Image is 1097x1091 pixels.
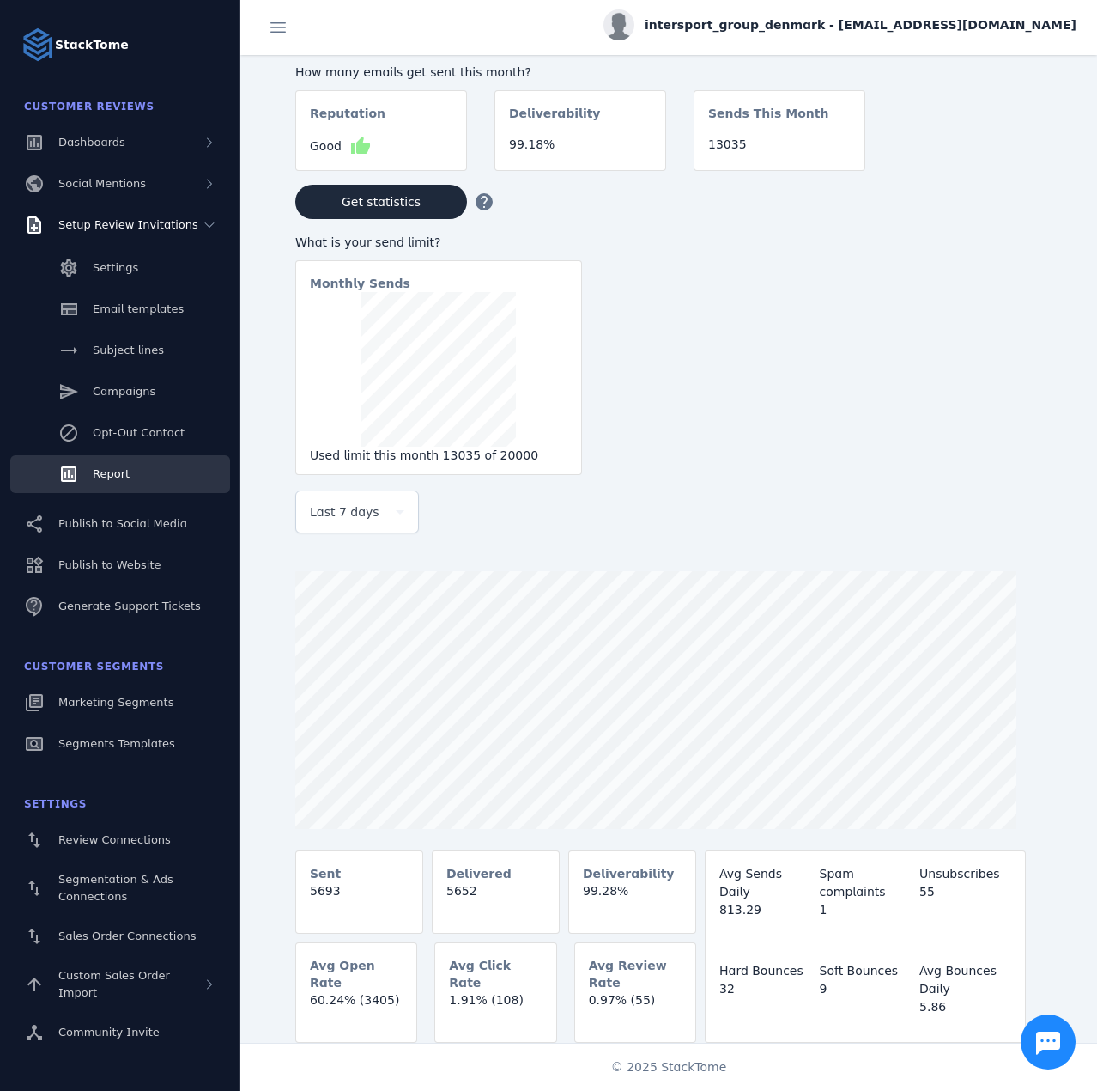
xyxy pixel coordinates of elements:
[296,882,422,914] mat-card-content: 5693
[10,332,230,369] a: Subject lines
[603,9,634,40] img: profile.jpg
[10,290,230,328] a: Email templates
[589,957,682,991] mat-card-subtitle: Avg Review Rate
[10,862,230,914] a: Segmentation & Ads Connections
[820,980,912,998] div: 9
[24,661,164,673] span: Customer Segments
[310,275,410,292] mat-card-subtitle: Monthly Sends
[433,882,559,914] mat-card-content: 5652
[310,957,403,991] mat-card-subtitle: Avg Open Rate
[10,546,230,584] a: Publish to Website
[93,385,155,398] span: Campaigns
[93,261,138,274] span: Settings
[10,684,230,722] a: Marketing Segments
[820,865,912,901] div: Spam complaints
[58,517,187,530] span: Publish to Social Media
[342,196,421,208] span: Get statistics
[310,137,342,155] span: Good
[21,27,55,62] img: Logo image
[93,344,164,357] span: Subject lines
[58,737,175,750] span: Segments Templates
[93,426,185,439] span: Opt-Out Contact
[310,865,341,882] mat-card-subtitle: Sent
[10,917,230,955] a: Sales Order Connections
[58,833,171,846] span: Review Connections
[10,1014,230,1051] a: Community Invite
[10,725,230,763] a: Segments Templates
[93,467,130,480] span: Report
[10,414,230,452] a: Opt-Out Contact
[449,957,542,991] mat-card-subtitle: Avg Click Rate
[820,962,912,980] div: Soft Bounces
[509,105,601,136] mat-card-subtitle: Deliverability
[58,873,173,903] span: Segmentation & Ads Connections
[58,929,196,942] span: Sales Order Connections
[58,696,173,709] span: Marketing Segments
[919,962,1011,998] div: Avg Bounces Daily
[708,105,828,136] mat-card-subtitle: Sends This Month
[10,249,230,287] a: Settings
[10,373,230,411] a: Campaigns
[820,901,912,919] div: 1
[295,64,865,82] div: How many emails get sent this month?
[350,136,371,156] mat-icon: thumb_up
[10,821,230,859] a: Review Connections
[310,105,385,136] mat-card-subtitle: Reputation
[719,865,811,901] div: Avg Sends Daily
[296,991,416,1023] mat-card-content: 60.24% (3405)
[10,455,230,493] a: Report
[611,1058,727,1076] span: © 2025 StackTome
[295,234,582,252] div: What is your send limit?
[694,136,864,168] mat-card-content: 13035
[24,798,87,810] span: Settings
[569,882,695,914] mat-card-content: 99.28%
[58,600,201,613] span: Generate Support Tickets
[575,991,695,1023] mat-card-content: 0.97% (55)
[58,1026,160,1039] span: Community Invite
[919,883,1011,901] div: 55
[719,962,811,980] div: Hard Bounces
[719,980,811,998] div: 32
[58,177,146,190] span: Social Mentions
[446,865,512,882] mat-card-subtitle: Delivered
[55,36,129,54] strong: StackTome
[509,136,652,154] div: 99.18%
[10,588,230,625] a: Generate Support Tickets
[10,505,230,543] a: Publish to Social Media
[93,302,184,315] span: Email templates
[645,16,1076,34] span: intersport_group_denmark - [EMAIL_ADDRESS][DOMAIN_NAME]
[58,136,125,149] span: Dashboards
[295,185,467,219] button: Get statistics
[603,9,1076,40] button: intersport_group_denmark - [EMAIL_ADDRESS][DOMAIN_NAME]
[719,901,811,919] div: 813.29
[24,101,155,113] span: Customer Reviews
[919,998,1011,1016] div: 5.86
[919,865,1011,883] div: Unsubscribes
[58,969,170,999] span: Custom Sales Order Import
[310,502,379,522] span: Last 7 days
[583,865,675,882] mat-card-subtitle: Deliverability
[310,447,567,465] div: Used limit this month 13035 of 20000
[58,558,161,571] span: Publish to Website
[58,218,198,231] span: Setup Review Invitations
[435,991,555,1023] mat-card-content: 1.91% (108)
